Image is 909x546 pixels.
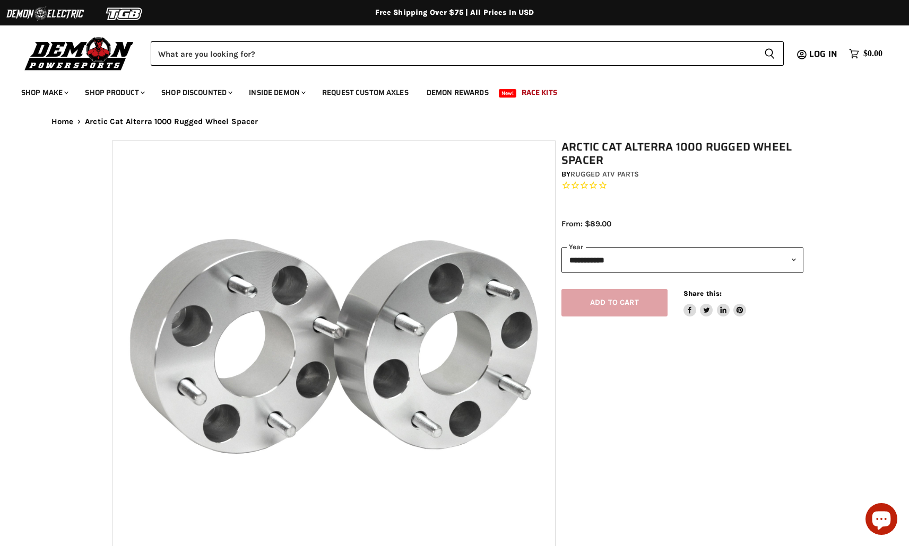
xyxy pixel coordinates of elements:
inbox-online-store-chat: Shopify online store chat [862,503,901,538]
img: Demon Powersports [21,34,137,72]
select: year [561,247,803,273]
aside: Share this: [683,289,747,317]
ul: Main menu [13,77,880,103]
span: Share this: [683,289,722,297]
a: Race Kits [514,82,565,103]
a: Shop Make [13,82,75,103]
span: Log in [809,47,837,60]
form: Product [151,41,784,66]
nav: Breadcrumbs [30,117,879,126]
span: From: $89.00 [561,219,611,228]
a: Request Custom Axles [314,82,417,103]
a: Inside Demon [241,82,312,103]
a: Demon Rewards [419,82,497,103]
a: Log in [804,49,844,59]
span: New! [499,89,517,98]
a: Home [51,117,74,126]
div: by [561,169,803,180]
span: $0.00 [863,49,882,59]
a: Shop Discounted [153,82,239,103]
button: Search [756,41,784,66]
input: Search [151,41,756,66]
div: Free Shipping Over $75 | All Prices In USD [30,8,879,17]
a: $0.00 [844,46,888,61]
h1: Arctic Cat Alterra 1000 Rugged Wheel Spacer [561,140,803,167]
span: Arctic Cat Alterra 1000 Rugged Wheel Spacer [85,117,258,126]
img: Demon Electric Logo 2 [5,4,85,24]
img: TGB Logo 2 [85,4,165,24]
span: Rated 0.0 out of 5 stars 0 reviews [561,180,803,191]
a: Rugged ATV Parts [570,170,639,179]
a: Shop Product [77,82,151,103]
